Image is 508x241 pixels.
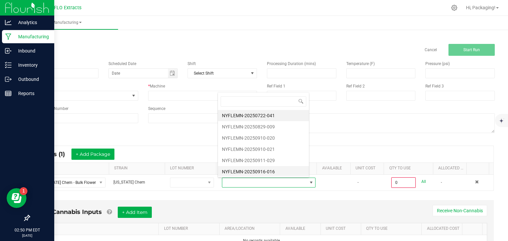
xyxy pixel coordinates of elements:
[225,226,277,231] a: AREA/LOCATIONSortable
[54,5,81,11] span: FLO Extracts
[188,68,257,78] span: NO DATA FOUND
[20,187,27,195] iframe: Resource center unread badge
[5,90,12,97] inline-svg: Reports
[421,177,426,186] a: All
[5,76,12,83] inline-svg: Outbound
[346,61,375,66] span: Temperature (F)
[168,69,178,78] span: Toggle calendar
[109,69,168,78] input: Date
[427,226,460,231] a: Allocated CostSortable
[438,166,464,171] a: Allocated CostSortable
[16,20,118,25] span: Manufacturing
[448,44,495,56] button: Start Run
[114,166,162,171] a: STRAINSortable
[346,84,365,88] span: Ref Field 2
[218,121,309,132] li: NYFLEMN-20250829-009
[5,33,12,40] inline-svg: Manufacturing
[148,106,165,111] span: Sequence
[188,61,196,66] span: Shift
[425,61,450,66] span: Pressure (psi)
[29,91,130,100] span: None
[118,207,152,218] button: + Add Item
[12,89,51,97] p: Reports
[218,132,309,144] li: NYFLEMN-20250910-020
[218,144,309,155] li: NYFLEMN-20250910-021
[150,84,165,88] span: Machine
[113,180,145,185] span: [US_STATE] Chem
[16,16,118,30] a: Manufacturing
[12,33,51,41] p: Manufacturing
[441,180,442,185] span: -
[366,226,419,231] a: QTY TO USESortable
[37,208,102,216] span: Non-Cannabis Inputs
[3,227,51,233] p: 02:50 PM EDT
[467,226,480,231] a: Sortable
[389,166,431,171] a: QTY TO USESortable
[108,61,136,66] span: Scheduled Date
[218,155,309,166] li: NYFLEMN-20250911-029
[425,47,437,53] a: Cancel
[170,166,214,171] a: LOT NUMBERSortable
[3,233,51,238] p: [DATE]
[188,69,248,78] span: Select Shift
[42,226,156,231] a: ITEMSortable
[164,226,217,231] a: LOT NUMBERSortable
[433,205,487,216] button: Receive Non-Cannabis
[466,5,495,10] span: Hi, Packaging!
[37,151,71,158] span: Inputs (1)
[12,61,51,69] p: Inventory
[71,149,114,160] button: + Add Package
[107,208,112,216] a: Add Non-Cannabis items that were also consumed in the run (e.g. gloves and packaging); Also add N...
[425,84,444,88] span: Ref Field 3
[326,226,359,231] a: Unit CostSortable
[358,180,359,185] span: -
[35,178,97,187] span: [US_STATE] Chem - Bulk Flower
[322,166,348,171] a: AVAILABLESortable
[267,61,316,66] span: Processing Duration (mins)
[267,84,285,88] span: Ref Field 1
[5,62,12,68] inline-svg: Inventory
[472,166,487,171] a: Sortable
[463,48,480,52] span: Start Run
[450,5,458,11] div: Manage settings
[218,166,309,177] li: NYFLEMN-20250916-016
[5,19,12,26] inline-svg: Analytics
[5,48,12,54] inline-svg: Inbound
[35,166,106,171] a: ITEMSortable
[12,47,51,55] p: Inbound
[12,18,51,26] p: Analytics
[12,75,51,83] p: Outbound
[7,188,26,208] iframe: Resource center
[218,110,309,121] li: NYFLEMN-20250722-041
[285,226,318,231] a: AVAILABLESortable
[356,166,381,171] a: Unit CostSortable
